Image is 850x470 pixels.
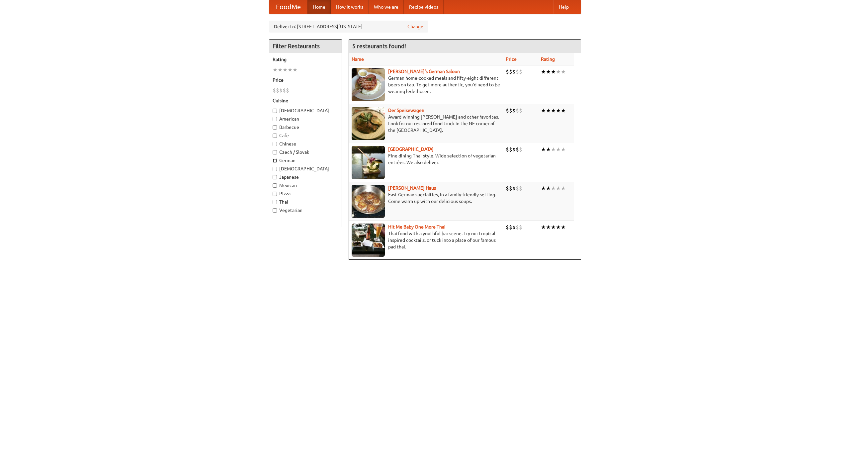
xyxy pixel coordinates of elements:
a: [PERSON_NAME] Haus [388,185,436,191]
div: Deliver to: [STREET_ADDRESS][US_STATE] [269,21,428,33]
li: ★ [546,224,551,231]
li: ★ [546,185,551,192]
li: ★ [541,146,546,153]
label: Vegetarian [273,207,338,214]
li: $ [512,107,516,114]
a: Recipe videos [404,0,444,14]
label: American [273,116,338,122]
li: ★ [551,68,556,75]
a: Rating [541,56,555,62]
input: Pizza [273,192,277,196]
input: [DEMOGRAPHIC_DATA] [273,109,277,113]
li: ★ [551,185,556,192]
li: $ [506,107,509,114]
input: Mexican [273,183,277,188]
li: $ [506,146,509,153]
input: American [273,117,277,121]
h5: Rating [273,56,338,63]
li: ★ [561,107,566,114]
input: Thai [273,200,277,204]
li: ★ [541,224,546,231]
img: esthers.jpg [352,68,385,101]
label: Pizza [273,190,338,197]
li: $ [286,87,289,94]
li: ★ [561,224,566,231]
li: ★ [293,66,297,73]
li: ★ [561,68,566,75]
li: $ [512,185,516,192]
li: $ [506,224,509,231]
input: Chinese [273,142,277,146]
input: Cafe [273,134,277,138]
h4: Filter Restaurants [269,40,342,53]
input: Barbecue [273,125,277,130]
li: $ [516,107,519,114]
li: ★ [288,66,293,73]
li: $ [273,87,276,94]
label: Czech / Slovak [273,149,338,155]
a: Who we are [369,0,404,14]
input: Czech / Slovak [273,150,277,154]
input: [DEMOGRAPHIC_DATA] [273,167,277,171]
p: Thai food with a youthful bar scene. Try our tropical inspired cocktails, or tuck into a plate of... [352,230,500,250]
li: ★ [273,66,278,73]
label: Thai [273,199,338,205]
li: $ [516,185,519,192]
a: FoodMe [269,0,307,14]
a: Help [553,0,574,14]
li: ★ [551,146,556,153]
a: [PERSON_NAME]'s German Saloon [388,69,460,74]
li: $ [509,107,512,114]
a: Name [352,56,364,62]
label: Barbecue [273,124,338,131]
li: $ [509,68,512,75]
label: Mexican [273,182,338,189]
label: Chinese [273,141,338,147]
li: $ [512,68,516,75]
a: How it works [331,0,369,14]
li: $ [519,224,522,231]
li: $ [512,146,516,153]
li: ★ [551,107,556,114]
a: Home [307,0,331,14]
li: $ [509,185,512,192]
p: East German specialties, in a family-friendly setting. Come warm up with our delicious soups. [352,191,500,205]
li: $ [283,87,286,94]
label: [DEMOGRAPHIC_DATA] [273,165,338,172]
li: ★ [546,107,551,114]
li: $ [519,68,522,75]
li: ★ [556,185,561,192]
ng-pluralize: 5 restaurants found! [352,43,406,49]
p: German home-cooked meals and fifty-eight different beers on tap. To get more authentic, you'd nee... [352,75,500,95]
li: $ [512,224,516,231]
img: satay.jpg [352,146,385,179]
li: $ [516,224,519,231]
li: $ [506,68,509,75]
li: ★ [283,66,288,73]
a: Change [407,23,423,30]
img: speisewagen.jpg [352,107,385,140]
li: ★ [556,107,561,114]
label: Cafe [273,132,338,139]
li: ★ [541,185,546,192]
img: babythai.jpg [352,224,385,257]
a: Der Speisewagen [388,108,424,113]
li: ★ [556,224,561,231]
li: $ [276,87,279,94]
li: ★ [541,68,546,75]
label: [DEMOGRAPHIC_DATA] [273,107,338,114]
a: Hit Me Baby One More Thai [388,224,446,230]
p: Fine dining Thai-style. Wide selection of vegetarian entrées. We also deliver. [352,152,500,166]
li: ★ [541,107,546,114]
li: ★ [551,224,556,231]
li: $ [509,224,512,231]
input: Japanese [273,175,277,179]
li: ★ [556,68,561,75]
img: kohlhaus.jpg [352,185,385,218]
li: ★ [546,146,551,153]
li: $ [519,185,522,192]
